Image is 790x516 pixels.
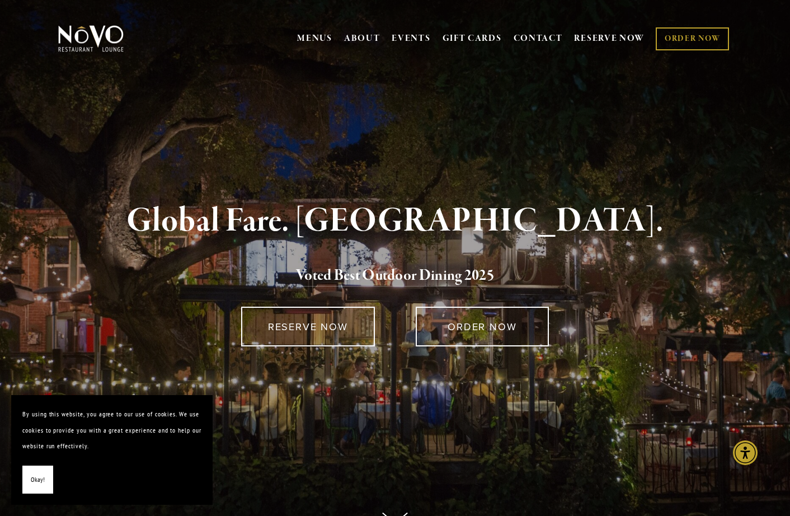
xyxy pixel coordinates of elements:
[22,406,201,454] p: By using this website, you agree to our use of cookies. We use cookies to provide you with a grea...
[392,33,430,44] a: EVENTS
[574,28,645,49] a: RESERVE NOW
[344,33,380,44] a: ABOUT
[126,200,663,242] strong: Global Fare. [GEOGRAPHIC_DATA].
[733,440,758,465] div: Accessibility Menu
[11,395,213,505] section: Cookie banner
[31,472,45,488] span: Okay!
[76,264,713,288] h2: 5
[416,307,549,346] a: ORDER NOW
[443,28,502,49] a: GIFT CARDS
[297,33,332,44] a: MENUS
[296,266,487,287] a: Voted Best Outdoor Dining 202
[656,27,729,50] a: ORDER NOW
[514,28,563,49] a: CONTACT
[56,25,126,53] img: Novo Restaurant &amp; Lounge
[22,466,53,494] button: Okay!
[241,307,375,346] a: RESERVE NOW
